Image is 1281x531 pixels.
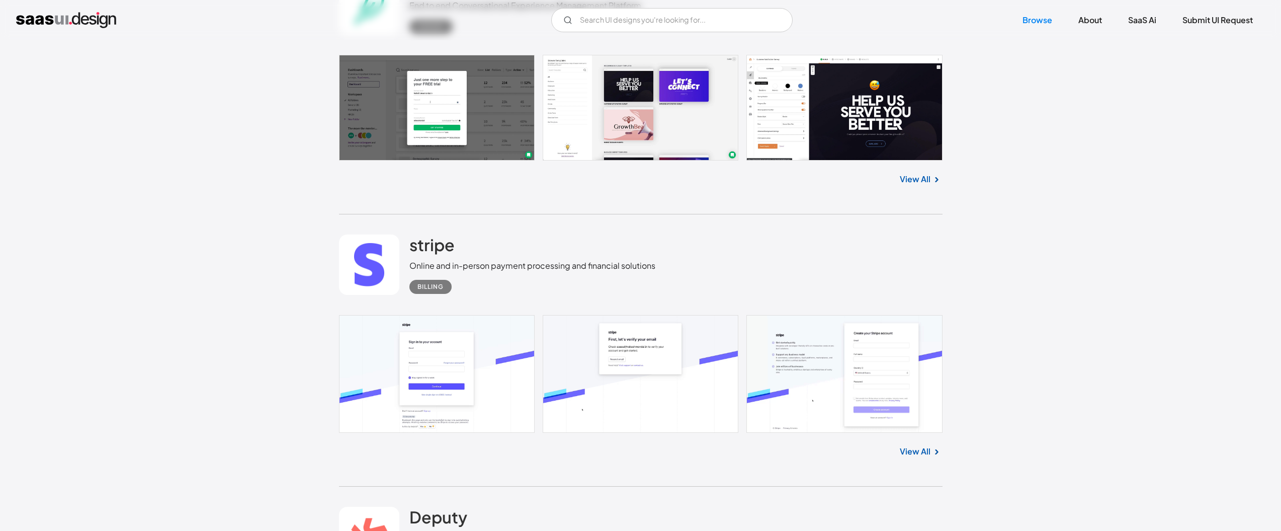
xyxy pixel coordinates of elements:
h2: stripe [409,235,455,255]
h2: Deputy [409,507,467,527]
a: stripe [409,235,455,260]
div: Online and in-person payment processing and financial solutions [409,260,655,272]
a: About [1066,9,1114,31]
a: View All [900,173,930,185]
a: Submit UI Request [1170,9,1265,31]
a: SaaS Ai [1116,9,1168,31]
div: Billing [417,281,444,293]
form: Email Form [551,8,793,32]
a: home [16,12,116,28]
a: Browse [1010,9,1064,31]
input: Search UI designs you're looking for... [551,8,793,32]
a: View All [900,445,930,458]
